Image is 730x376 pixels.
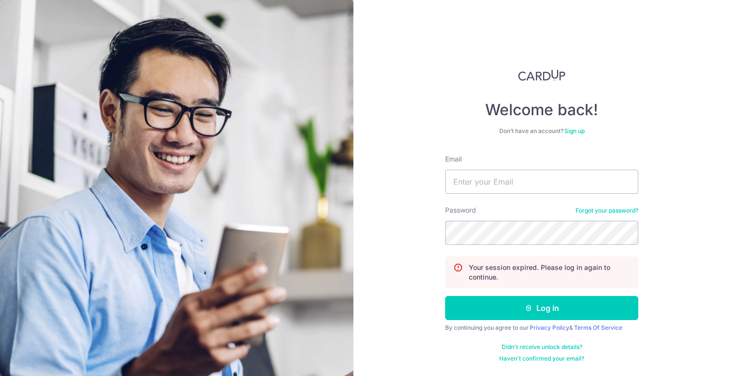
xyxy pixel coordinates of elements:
[564,127,585,134] a: Sign up
[576,207,638,215] a: Forgot your password?
[518,69,565,81] img: CardUp Logo
[499,355,584,363] a: Haven't confirmed your email?
[445,296,638,320] button: Log in
[445,154,462,164] label: Email
[445,324,638,332] div: By continuing you agree to our &
[445,205,476,215] label: Password
[445,170,638,194] input: Enter your Email
[530,324,569,331] a: Privacy Policy
[469,263,630,282] p: Your session expired. Please log in again to continue.
[445,127,638,135] div: Don’t have an account?
[445,100,638,120] h4: Welcome back!
[502,343,582,351] a: Didn't receive unlock details?
[574,324,622,331] a: Terms Of Service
